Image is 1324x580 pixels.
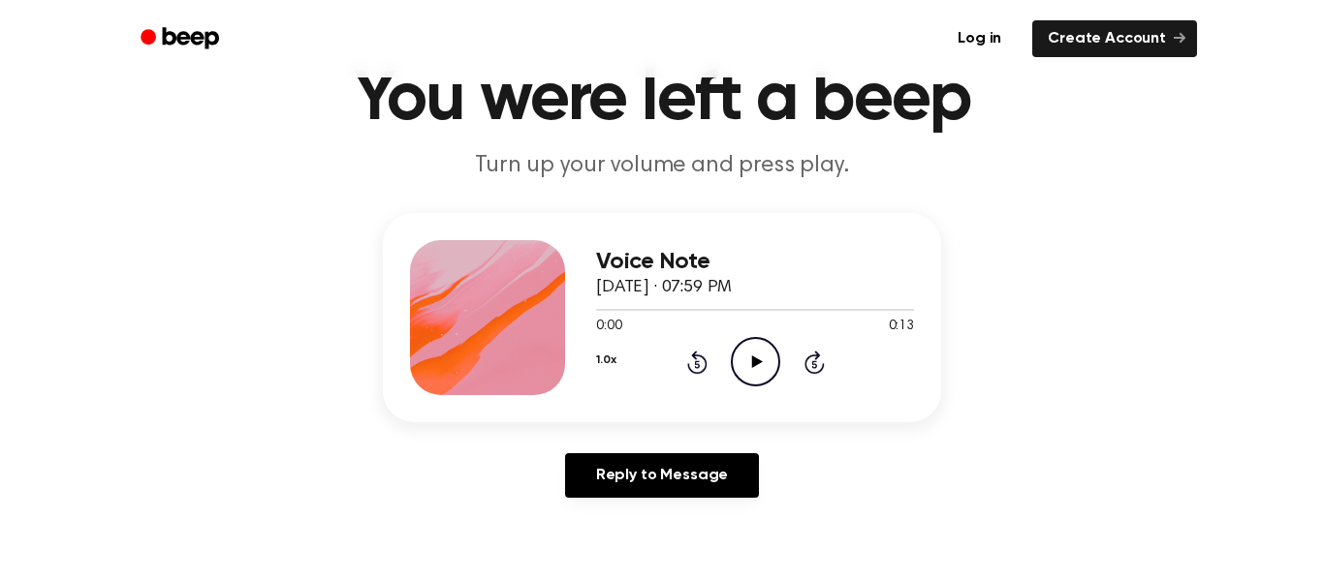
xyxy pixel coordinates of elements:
h3: Voice Note [596,249,914,275]
a: Beep [127,20,236,58]
span: 0:13 [889,317,914,337]
p: Turn up your volume and press play. [290,150,1034,182]
a: Log in [938,16,1021,61]
a: Reply to Message [565,453,759,498]
span: [DATE] · 07:59 PM [596,279,732,296]
h1: You were left a beep [166,65,1158,135]
button: 1.0x [596,344,615,377]
span: 0:00 [596,317,621,337]
a: Create Account [1032,20,1197,57]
